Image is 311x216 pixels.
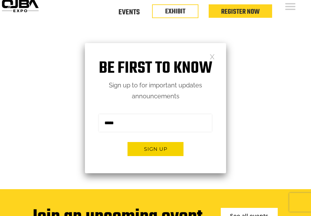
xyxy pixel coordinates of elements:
a: Register Now [221,7,260,17]
a: EXHIBIT [165,6,185,17]
h1: Be first to know [85,59,226,78]
button: Sign up [128,142,183,156]
p: Sign up to for important updates announcements [85,80,226,102]
a: Close [210,54,215,59]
